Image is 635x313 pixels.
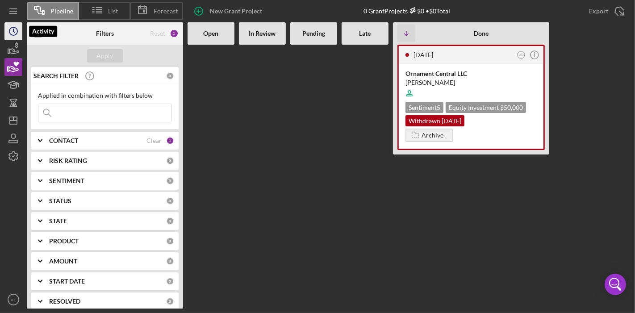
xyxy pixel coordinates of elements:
div: Apply [97,49,113,63]
div: 1 [166,137,174,145]
div: 0 [166,297,174,305]
div: 0 [166,197,174,205]
div: 0 [166,217,174,225]
time: 2023-07-24 19:20 [414,51,433,58]
button: AL [515,49,527,61]
div: 0 Grant Projects • $0 Total [363,7,450,15]
b: Filters [96,30,114,37]
b: RISK RATING [49,157,87,164]
div: Reset [150,30,165,37]
div: Ornament Central LLC [405,69,537,78]
button: Archive [405,129,453,142]
div: Equity Investment $50,000 [446,102,526,113]
b: SEARCH FILTER [33,72,79,79]
div: Clear [146,137,162,144]
div: 0 [166,72,174,80]
b: Open [204,30,219,37]
div: New Grant Project [210,2,262,20]
b: CONTACT [49,137,78,144]
div: 0 [166,157,174,165]
div: 0 [166,257,174,265]
b: START DATE [49,278,85,285]
b: Late [359,30,371,37]
b: Done [474,30,489,37]
text: AL [11,297,16,302]
b: Pending [302,30,325,37]
b: STATUS [49,197,71,204]
div: Archive [422,129,443,142]
text: AL [519,53,523,56]
div: $0 [408,7,424,15]
a: [DATE]ALOrnament Central LLC[PERSON_NAME]Sentiment5Equity Investment $50,000Withdrawn [DATE]Archive [397,45,545,150]
b: SENTIMENT [49,177,84,184]
div: 1 [170,29,179,38]
div: [PERSON_NAME] [405,78,537,87]
div: Sentiment 5 [405,102,443,113]
div: 0 [166,277,174,285]
div: Open Intercom Messenger [605,274,626,295]
b: STATE [49,217,67,225]
div: 0 [166,177,174,185]
button: Apply [87,49,123,63]
span: List [109,8,118,15]
span: Pipeline [50,8,73,15]
b: RESOLVED [49,298,80,305]
div: Applied in combination with filters below [38,92,172,99]
div: Export [589,2,608,20]
b: AMOUNT [49,258,77,265]
span: Forecast [154,8,178,15]
div: Withdrawn [DATE] [405,115,464,126]
div: 0 [166,237,174,245]
button: New Grant Project [188,2,271,20]
button: Export [580,2,631,20]
b: In Review [249,30,276,37]
button: AL [4,291,22,309]
b: PRODUCT [49,238,79,245]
